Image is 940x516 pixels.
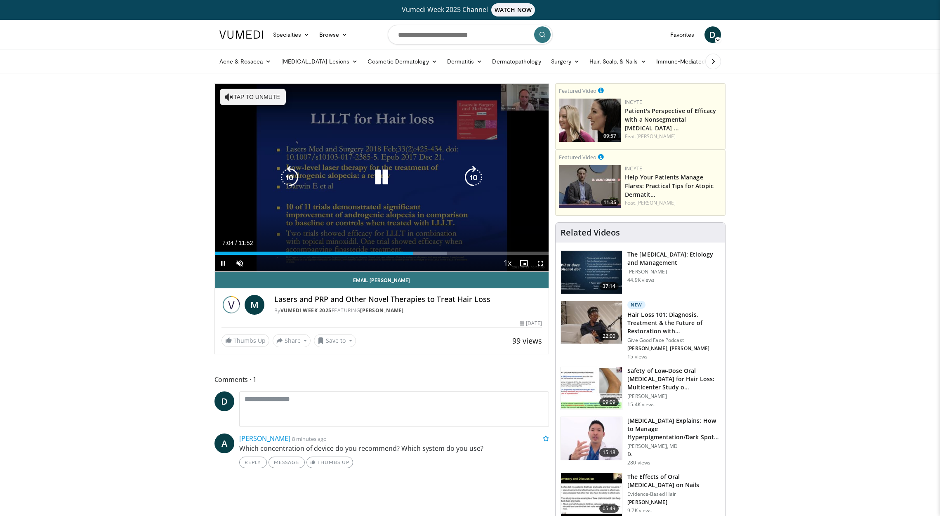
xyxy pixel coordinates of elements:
[214,53,276,70] a: Acne & Rosacea
[360,307,404,314] a: [PERSON_NAME]
[239,443,549,453] p: Which concentration of device do you recommend? Which system do you use?
[280,307,332,314] a: Vumedi Week 2025
[559,99,621,142] img: 2c48d197-61e9-423b-8908-6c4d7e1deb64.png.150x105_q85_crop-smart_upscale.jpg
[559,165,621,208] a: 11:35
[314,26,352,43] a: Browse
[627,417,720,441] h3: [MEDICAL_DATA] Explains: How to Manage Hyperpigmentation/Dark Spots o…
[599,448,619,457] span: 15:18
[627,250,720,267] h3: The [MEDICAL_DATA]: Etiology and Management
[599,398,619,406] span: 09:09
[532,255,549,271] button: Fullscreen
[627,451,720,458] p: D.
[561,301,622,344] img: 823268b6-bc03-4188-ae60-9bdbfe394016.150x105_q85_crop-smart_upscale.jpg
[625,199,722,207] div: Feat.
[231,255,248,271] button: Unmute
[627,277,655,283] p: 44.9K views
[625,165,642,172] a: Incyte
[516,255,532,271] button: Enable picture-in-picture mode
[214,434,234,453] a: A
[627,301,646,309] p: New
[559,99,621,142] a: 09:57
[627,507,652,514] p: 9.7K views
[627,269,720,275] p: [PERSON_NAME]
[584,53,651,70] a: Hair, Scalp, & Nails
[221,334,269,347] a: Thumbs Up
[269,457,305,468] a: Message
[559,165,621,208] img: 601112bd-de26-4187-b266-f7c9c3587f14.png.150x105_q85_crop-smart_upscale.jpg
[559,87,596,94] small: Featured Video
[442,53,488,70] a: Dermatitis
[599,332,619,340] span: 22:00
[561,417,622,460] img: e1503c37-a13a-4aad-9ea8-1e9b5ff728e6.150x105_q85_crop-smart_upscale.jpg
[236,240,237,246] span: /
[491,3,535,16] span: WATCH NOW
[245,295,264,315] a: M
[274,307,542,314] div: By FEATURING
[306,457,353,468] a: Thumbs Up
[561,251,622,294] img: c5af237d-e68a-4dd3-8521-77b3daf9ece4.150x105_q85_crop-smart_upscale.jpg
[215,255,231,271] button: Pause
[215,272,549,288] a: Email [PERSON_NAME]
[221,3,720,16] a: Vumedi Week 2025 ChannelWATCH NOW
[222,240,233,246] span: 7:04
[627,499,720,506] p: [PERSON_NAME]
[561,301,720,360] a: 22:00 New Hair Loss 101: Diagnosis, Treatment & the Future of Restoration with… Give Good Face Po...
[627,345,720,352] p: [PERSON_NAME], [PERSON_NAME]
[561,228,620,238] h4: Related Videos
[215,252,549,255] div: Progress Bar
[627,401,655,408] p: 15.4K views
[520,320,542,327] div: [DATE]
[215,84,549,272] video-js: Video Player
[625,107,716,132] a: Patient's Perspective of Efficacy with a Nonsegmental [MEDICAL_DATA] …
[546,53,585,70] a: Surgery
[561,473,622,516] img: 55e8f689-9f13-4156-9bbf-8a5cd52332a5.150x105_q85_crop-smart_upscale.jpg
[388,25,553,45] input: Search topics, interventions
[219,31,263,39] img: VuMedi Logo
[561,367,720,410] a: 09:09 Safety of Low-Dose Oral [MEDICAL_DATA] for Hair Loss: Multicenter Study o… [PERSON_NAME] 15...
[599,282,619,290] span: 37:14
[487,53,546,70] a: Dermatopathology
[221,295,241,315] img: Vumedi Week 2025
[627,353,648,360] p: 15 views
[292,435,327,443] small: 8 minutes ago
[625,99,642,106] a: Incyte
[273,334,311,347] button: Share
[561,250,720,294] a: 37:14 The [MEDICAL_DATA]: Etiology and Management [PERSON_NAME] 44.9K views
[627,443,720,450] p: [PERSON_NAME], MD
[627,393,720,400] p: [PERSON_NAME]
[625,133,722,140] div: Feat.
[363,53,442,70] a: Cosmetic Dermatology
[636,199,676,206] a: [PERSON_NAME]
[214,391,234,411] a: D
[239,457,267,468] a: Reply
[268,26,315,43] a: Specialties
[627,311,720,335] h3: Hair Loss 101: Diagnosis, Treatment & the Future of Restoration with…
[220,89,286,105] button: Tap to unmute
[561,417,720,466] a: 15:18 [MEDICAL_DATA] Explains: How to Manage Hyperpigmentation/Dark Spots o… [PERSON_NAME], MD D....
[627,491,720,497] p: Evidence-Based Hair
[276,53,363,70] a: [MEDICAL_DATA] Lesions
[627,367,720,391] h3: Safety of Low-Dose Oral [MEDICAL_DATA] for Hair Loss: Multicenter Study o…
[314,334,356,347] button: Save to
[214,374,549,385] span: Comments 1
[625,173,714,198] a: Help Your Patients Manage Flares: Practical Tips for Atopic Dermatit…
[601,132,619,140] span: 09:57
[627,473,720,489] h3: The Effects of Oral [MEDICAL_DATA] on Nails
[599,504,619,513] span: 05:49
[665,26,700,43] a: Favorites
[512,336,542,346] span: 99 views
[239,434,290,443] a: [PERSON_NAME]
[238,240,253,246] span: 11:52
[704,26,721,43] a: D
[561,367,622,410] img: 83a686ce-4f43-4faf-a3e0-1f3ad054bd57.150x105_q85_crop-smart_upscale.jpg
[559,153,596,161] small: Featured Video
[601,199,619,206] span: 11:35
[651,53,718,70] a: Immune-Mediated
[627,459,650,466] p: 280 views
[636,133,676,140] a: [PERSON_NAME]
[499,255,516,271] button: Playback Rate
